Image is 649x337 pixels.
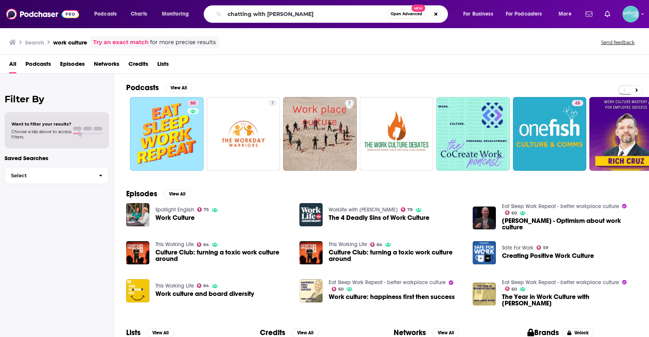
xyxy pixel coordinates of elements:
a: All [9,58,16,73]
a: 59 [537,245,549,250]
a: EpisodesView All [126,189,191,199]
a: This Working Life [155,283,194,289]
img: Culture Club: turning a toxic work culture around [126,241,149,264]
button: Open AdvancedNew [387,10,426,19]
span: 64 [203,284,209,288]
button: open menu [501,8,553,20]
p: Saved Searches [5,154,109,162]
a: Networks [94,58,119,73]
span: For Podcasters [506,9,542,19]
a: Credits [128,58,148,73]
h3: work culture [53,39,87,46]
span: 48 [575,100,580,107]
a: Work culture: happiness first then success [329,294,455,300]
a: 48 [513,97,587,171]
button: open menu [157,8,199,20]
span: Open Advanced [391,12,422,16]
a: Culture Club: turning a toxic work culture around [155,249,290,262]
a: The Year in Work Culture with Andre Spicer [502,294,637,307]
button: open menu [553,8,581,20]
button: Show profile menu [622,6,639,22]
a: This Working Life [329,241,367,248]
button: View All [163,189,191,199]
a: Creating Positive Work Culture [502,253,594,259]
span: The Year in Work Culture with [PERSON_NAME] [502,294,637,307]
img: Work culture and board diversity [126,279,149,302]
a: Work culture and board diversity [155,291,254,297]
h2: Podcasts [126,83,159,92]
a: Show notifications dropdown [602,8,613,21]
img: Adam Grant - Optimism about work culture [473,207,496,230]
img: Work Culture [126,203,149,226]
button: Send feedback [599,39,637,46]
a: 48 [572,100,583,106]
a: 60 [505,286,517,291]
a: 64 [197,283,209,288]
span: New [412,5,425,12]
a: Culture Club: turning a toxic work culture around [299,241,323,264]
input: Search podcasts, credits, & more... [225,8,387,20]
span: 59 [543,246,548,250]
a: Show notifications dropdown [583,8,595,21]
a: 60 [332,287,344,291]
button: Select [5,167,109,184]
button: open menu [89,8,127,20]
a: 7 [345,100,354,106]
a: PodcastsView All [126,83,192,92]
div: Search podcasts, credits, & more... [211,5,455,23]
span: 60 [190,100,196,107]
a: Safe For Work [502,245,533,251]
a: 64 [197,242,209,247]
a: 60 [505,210,517,215]
span: 64 [377,243,382,246]
a: Work Culture [155,215,195,221]
img: The 4 Deadly Sins of Work Culture [299,203,323,226]
span: 7 [348,100,351,107]
span: 60 [511,288,517,291]
a: 79 [401,207,413,212]
span: Select [5,173,93,178]
h2: Episodes [126,189,157,199]
a: 60 [187,100,199,106]
span: Choose a tab above to access filters. [11,129,71,140]
a: The 4 Deadly Sins of Work Culture [329,215,429,221]
span: 75 [204,208,209,211]
a: Culture Club: turning a toxic work culture around [329,249,464,262]
span: Logged in as JessicaPellien [622,6,639,22]
span: Want to filter your results? [11,121,71,127]
a: Lists [157,58,169,73]
span: [PERSON_NAME] - Optimism about work culture [502,218,637,230]
span: 64 [203,243,209,246]
a: 7 [207,97,280,171]
img: The Year in Work Culture with Andre Spicer [473,283,496,306]
span: Podcasts [94,9,117,19]
span: 79 [407,208,413,211]
span: More [559,9,571,19]
img: Podchaser - Follow, Share and Rate Podcasts [6,7,79,21]
span: 7 [271,100,274,107]
a: Eat Sleep Work Repeat - better workplace culture [329,279,446,286]
a: Adam Grant - Optimism about work culture [502,218,637,230]
a: Work culture: happiness first then success [299,279,323,302]
a: 7 [268,100,277,106]
a: Worklife with Adam Grant [329,207,398,213]
h3: Search [25,39,44,46]
a: Podcasts [25,58,51,73]
a: 64 [370,242,383,247]
a: Episodes [60,58,85,73]
a: This Working Life [155,241,194,248]
a: Eat Sleep Work Repeat - better workplace culture [502,203,619,210]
